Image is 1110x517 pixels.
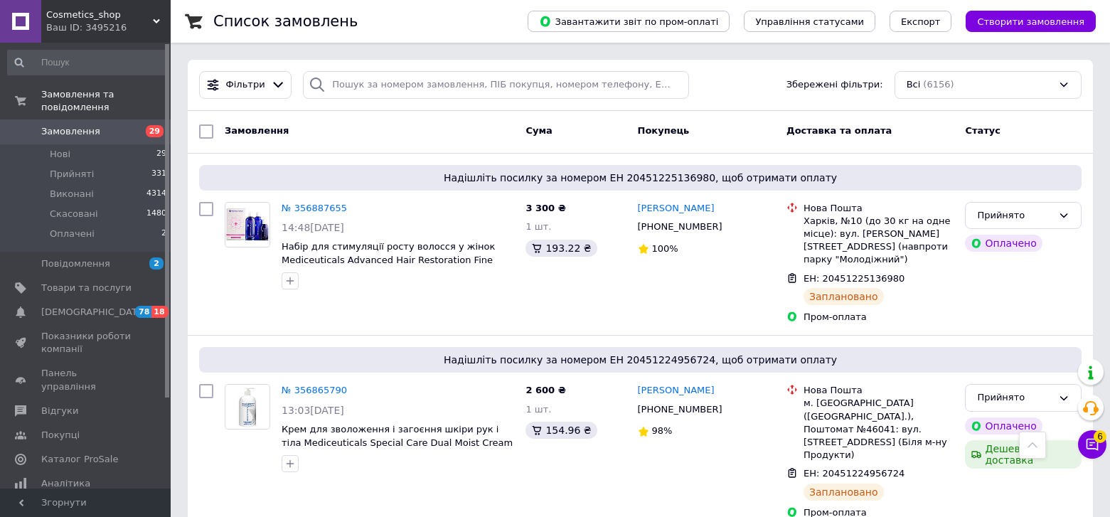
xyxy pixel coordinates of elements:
[965,417,1042,435] div: Оплачено
[1094,430,1106,443] span: 6
[804,384,954,397] div: Нова Пошта
[965,440,1082,469] div: Дешева доставка
[652,425,673,436] span: 98%
[50,168,94,181] span: Прийняті
[525,422,597,439] div: 154.96 ₴
[528,11,730,32] button: Завантажити звіт по пром-оплаті
[923,79,954,90] span: (6156)
[977,390,1052,405] div: Прийнято
[525,221,551,232] span: 1 шт.
[804,215,954,267] div: Харків, №10 (до 30 кг на одне місце): вул. [PERSON_NAME][STREET_ADDRESS] (навпроти парку "Молодіж...
[804,397,954,462] div: м. [GEOGRAPHIC_DATA] ([GEOGRAPHIC_DATA].), Поштомат №46041: вул. [STREET_ADDRESS] (Біля м-ну Прод...
[226,78,265,92] span: Фільтри
[744,11,875,32] button: Управління статусами
[282,424,513,461] a: Крем для зволоження і загоєння шкіри рук і тіла Mediceuticals Special Care Dual Moist Cream 475 ml
[786,125,892,136] span: Доставка та оплата
[282,203,347,213] a: № 356887655
[755,16,864,27] span: Управління статусами
[525,385,565,395] span: 2 600 ₴
[804,468,904,479] span: ЕН: 20451224956724
[804,202,954,215] div: Нова Пошта
[786,78,883,92] span: Збережені фільтри:
[225,125,289,136] span: Замовлення
[804,484,884,501] div: Заплановано
[907,78,921,92] span: Всі
[41,306,146,319] span: [DEMOGRAPHIC_DATA]
[638,125,690,136] span: Покупець
[50,188,94,201] span: Виконані
[151,168,166,181] span: 331
[225,202,270,247] a: Фото товару
[46,9,153,21] span: Cosmetics_shop
[282,241,495,278] a: Набір для стимуляції росту волосся у жінок Mediceuticals Advanced Hair Restoration Fine Thinning
[652,243,678,254] span: 100%
[525,125,552,136] span: Cума
[205,353,1076,367] span: Надішліть посилку за номером ЕН 20451224956724, щоб отримати оплату
[965,125,1000,136] span: Статус
[46,21,171,34] div: Ваш ID: 3495216
[890,11,952,32] button: Експорт
[41,429,80,442] span: Покупці
[804,311,954,324] div: Пром-оплата
[966,11,1096,32] button: Створити замовлення
[135,306,151,318] span: 78
[282,222,344,233] span: 14:48[DATE]
[226,385,269,429] img: Фото товару
[156,148,166,161] span: 29
[41,367,132,393] span: Панель управління
[965,235,1042,252] div: Оплачено
[41,282,132,294] span: Товари та послуги
[161,228,166,240] span: 2
[282,405,344,416] span: 13:03[DATE]
[50,208,98,220] span: Скасовані
[1078,430,1106,459] button: Чат з покупцем6
[951,16,1096,26] a: Створити замовлення
[303,71,689,99] input: Пошук за номером замовлення, ПІБ покупця, номером телефону, Email, номером накладної
[977,16,1084,27] span: Створити замовлення
[213,13,358,30] h1: Список замовлень
[151,306,168,318] span: 18
[41,330,132,356] span: Показники роботи компанії
[205,171,1076,185] span: Надішліть посилку за номером ЕН 20451225136980, щоб отримати оплату
[638,384,715,398] a: [PERSON_NAME]
[525,404,551,415] span: 1 шт.
[525,240,597,257] div: 193.22 ₴
[41,453,118,466] span: Каталог ProSale
[50,228,95,240] span: Оплачені
[146,188,166,201] span: 4314
[146,125,164,137] span: 29
[225,206,270,243] img: Фото товару
[525,203,565,213] span: 3 300 ₴
[901,16,941,27] span: Експорт
[635,218,725,236] div: [PHONE_NUMBER]
[638,202,715,215] a: [PERSON_NAME]
[41,477,90,490] span: Аналітика
[146,208,166,220] span: 1480
[804,273,904,284] span: ЕН: 20451225136980
[7,50,168,75] input: Пошук
[41,257,110,270] span: Повідомлення
[41,405,78,417] span: Відгуки
[539,15,718,28] span: Завантажити звіт по пром-оплаті
[635,400,725,419] div: [PHONE_NUMBER]
[977,208,1052,223] div: Прийнято
[282,385,347,395] a: № 356865790
[41,125,100,138] span: Замовлення
[225,384,270,430] a: Фото товару
[50,148,70,161] span: Нові
[41,88,171,114] span: Замовлення та повідомлення
[149,257,164,270] span: 2
[804,288,884,305] div: Заплановано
